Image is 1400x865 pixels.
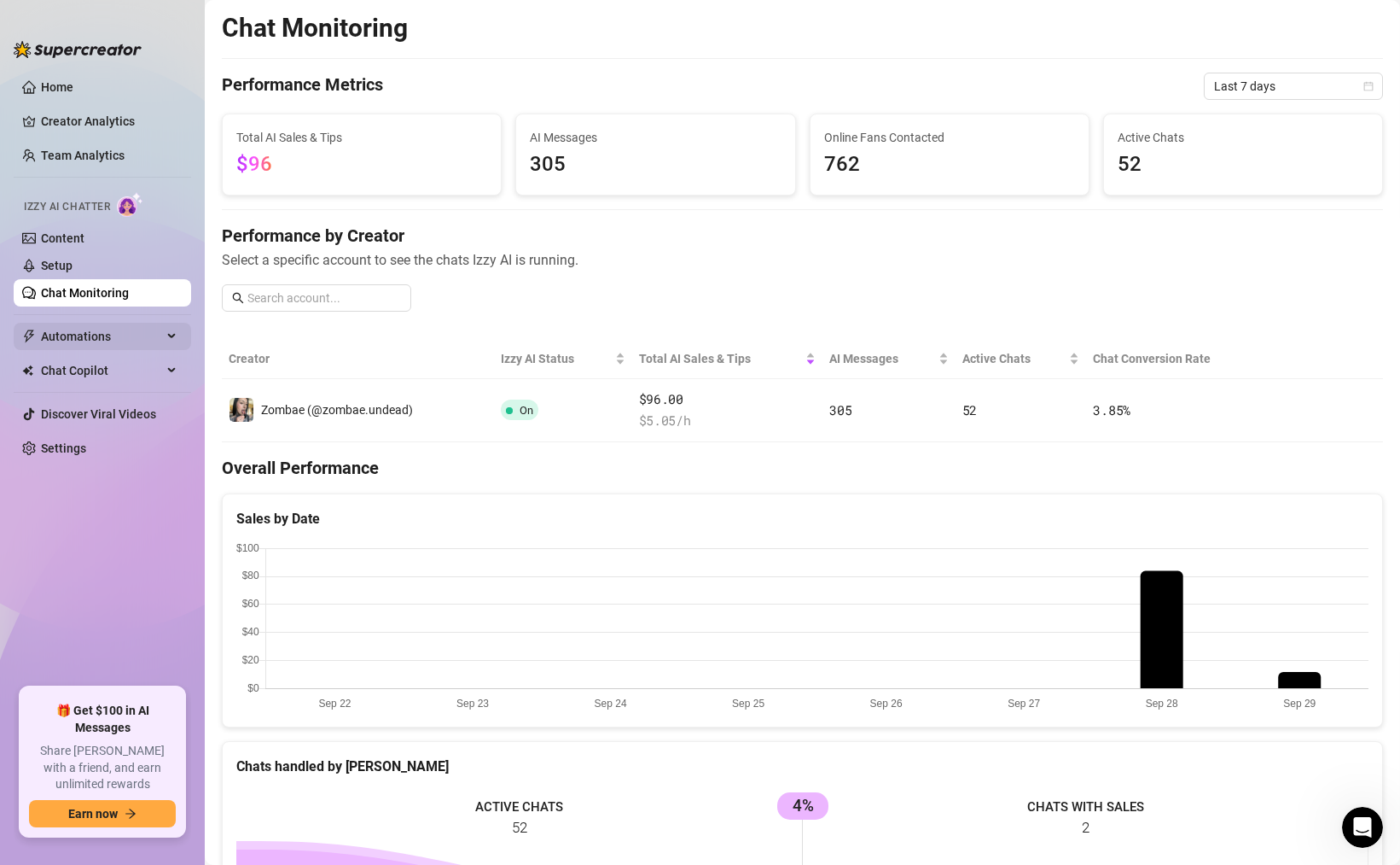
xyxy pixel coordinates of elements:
[236,128,487,147] span: Total AI Sales & Tips
[41,441,86,455] a: Settings
[222,12,408,44] h2: Chat Monitoring
[41,286,129,300] a: Chat Monitoring
[822,339,955,379] th: AI Messages
[41,80,73,94] a: Home
[962,349,1066,368] span: Active Chats
[83,9,194,21] h1: [PERSON_NAME]
[41,259,73,272] a: Setup
[233,498,328,535] div: Thank you!
[14,498,328,556] div: Jerrame says…
[14,211,328,329] div: Ella says…
[229,398,253,422] img: Zombae (@zombae.undead)
[27,301,171,312] div: [PERSON_NAME] • 14m ago
[61,104,328,158] div: I'd love to talk to someone about pricing for agencies.
[41,357,162,384] span: Chat Copilot
[956,339,1087,379] th: Active Chats
[73,175,291,190] div: joined the conversation
[51,174,68,191] img: Profile image for Ella
[222,339,494,379] th: Creator
[236,508,1368,529] div: Sales by Date
[14,172,328,211] div: Ella says…
[222,73,383,100] h4: Performance Metrics
[73,177,169,189] b: [PERSON_NAME]
[27,424,266,457] div: Yeah, I am about to fix, that! Thanks for letting us know :)
[108,559,122,573] button: Start recording
[232,292,244,304] span: search
[632,339,823,379] th: Total AI Sales & Tips
[14,104,328,172] div: Jerrame says…
[494,339,632,379] th: Izzy AI Status
[1118,149,1368,181] span: 52
[824,128,1075,147] span: Online Fans Contacted
[230,272,258,286] a: here
[22,330,36,343] span: thunderbolt
[29,743,176,793] span: Share [PERSON_NAME] with a friend, and earn unlimited rewards
[530,149,781,181] span: 305
[1086,339,1267,379] th: Chat Conversion Rate
[29,800,176,827] button: Earn nowarrow-right
[261,403,413,417] span: Zombae (@zombae.undead)
[29,703,176,736] span: 🎁 Get $100 in AI Messages
[639,349,803,368] span: Total AI Sales & Tips
[824,149,1075,181] span: 762
[247,508,314,525] div: Thank you!
[247,289,401,307] input: Search account...
[1342,807,1383,848] iframe: Intercom live chat
[1093,401,1130,418] span: 3.85 %
[236,152,272,176] span: $96
[639,411,816,431] span: $ 5.05 /h
[1118,128,1368,147] span: Active Chats
[293,552,320,580] button: Send a message…
[83,21,212,38] p: The team can also help
[14,329,328,413] div: Jerrame says…
[520,404,533,417] span: On
[1214,73,1373,99] span: Last 7 days
[117,192,143,217] img: AI Chatter
[14,413,280,467] div: Yeah, I am about to fix, that! Thanks for letting us know :)[PERSON_NAME] • 5m ago
[15,523,327,552] textarea: Message…
[41,149,125,162] a: Team Analytics
[222,224,1383,248] h4: Performance by Creator
[829,401,851,418] span: 305
[41,407,156,421] a: Discover Viral Videos
[236,756,1368,777] div: Chats handled by [PERSON_NAME]
[49,9,76,37] img: Profile image for Ella
[54,559,67,573] button: Emoji picker
[125,808,137,820] span: arrow-right
[41,323,162,350] span: Automations
[299,7,330,38] div: Close
[11,7,44,39] button: go back
[829,349,934,368] span: AI Messages
[267,7,299,39] button: Home
[41,231,84,245] a: Content
[27,221,266,288] div: Hi Jerrame, we’d be happy to give you a tour of the platform and discuss pricing options for agen...
[68,807,118,821] span: Earn now
[75,339,314,389] div: I was trying to do that, unfortunately the calendy link in your chats were broken. Thank you!
[26,559,40,573] button: Upload attachment
[222,249,1383,271] span: Select a specific account to see the chats Izzy AI is running.
[14,41,142,58] img: logo-BBDzfeDw.svg
[501,349,612,368] span: Izzy AI Status
[24,199,110,215] span: Izzy AI Chatter
[1363,81,1374,91] span: calendar
[222,456,1383,480] h4: Overall Performance
[61,329,328,400] div: I was trying to do that, unfortunately the calendy link in your chats were broken. Thank you!
[22,365,33,377] img: Chat Copilot
[41,108,177,135] a: Creator Analytics
[75,114,314,148] div: I'd love to talk to someone about pricing for agencies.
[639,389,816,410] span: $96.00
[530,128,781,147] span: AI Messages
[14,211,280,298] div: Hi Jerrame, we’d be happy to give you a tour of the platform and discuss pricing options for agen...
[27,470,165,481] div: [PERSON_NAME] • 5m ago
[14,413,328,498] div: Ella says…
[81,559,95,573] button: Gif picker
[962,401,977,418] span: 52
